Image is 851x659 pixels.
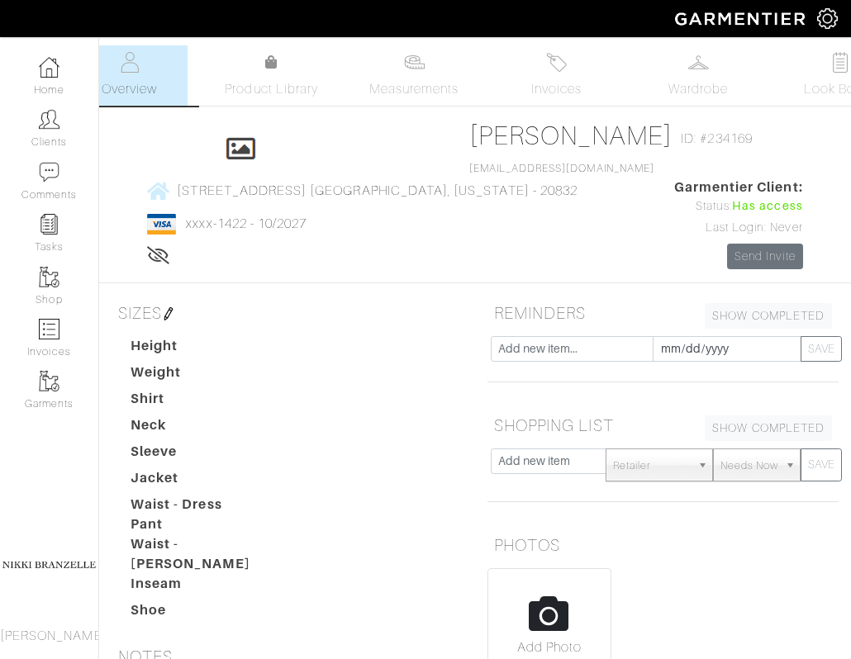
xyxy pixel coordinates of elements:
dt: Shoe [118,600,267,627]
span: Garmentier Client: [674,178,803,197]
a: xxxx-1422 - 10/2027 [186,216,307,231]
img: garments-icon-b7da505a4dc4fd61783c78ac3ca0ef83fa9d6f193b1c9dc38574b1d14d53ca28.png [39,371,59,391]
img: dashboard-icon-dbcd8f5a0b271acd01030246c82b418ddd0df26cd7fceb0bd07c9910d44c42f6.png [39,57,59,78]
img: orders-icon-0abe47150d42831381b5fb84f609e132dff9fe21cb692f30cb5eec754e2cba89.png [39,319,59,339]
img: orders-27d20c2124de7fd6de4e0e44c1d41de31381a507db9b33961299e4e07d508b8c.svg [546,52,567,73]
dt: Neck [118,415,267,442]
h5: REMINDERS [487,296,839,329]
dt: Shirt [118,389,267,415]
a: Product Library [214,53,330,99]
img: pen-cf24a1663064a2ec1b9c1bd2387e9de7a2fa800b781884d57f21acf72779bad2.png [162,307,175,320]
img: clients-icon-6bae9207a08558b7cb47a8932f037763ab4055f8c8b6bfacd5dc20c3e0201464.png [39,109,59,130]
button: SAVE [801,448,842,481]
span: Overview [102,79,157,99]
img: wardrobe-487a4870c1b7c33e795ec22d11cfc2ed9d08956e64fb3008fe2437562e282088.svg [688,52,709,73]
img: visa-934b35602734be37eb7d5d7e5dbcd2044c359bf20a24dc3361ca3fa54326a8a7.png [147,214,176,235]
h5: PHOTOS [487,529,839,562]
input: Add new item... [491,336,654,362]
h5: SIZES [112,296,463,329]
span: ID: #234169 [681,129,753,149]
dt: Waist - [PERSON_NAME] [118,534,267,574]
a: Overview [72,45,188,106]
dt: Inseam [118,574,267,600]
a: SHOW COMPLETED [705,303,832,329]
a: Send Invite [727,244,803,269]
span: Retailer [613,449,691,482]
dt: Weight [118,363,267,389]
div: Status: [674,197,803,216]
span: [STREET_ADDRESS] [GEOGRAPHIC_DATA], [US_STATE] - 20832 [177,183,578,198]
a: [PERSON_NAME] [469,121,673,150]
a: SHOW COMPLETED [705,415,832,441]
img: garments-icon-b7da505a4dc4fd61783c78ac3ca0ef83fa9d6f193b1c9dc38574b1d14d53ca28.png [39,267,59,287]
a: Wardrobe [640,45,756,106]
img: comment-icon-a0a6a9ef722e966f86d9cbdc48e553b5cf19dbc54f86b18d962a5391bc8f6eb6.png [39,162,59,183]
div: Last Login: Never [674,219,803,237]
img: todo-9ac3debb85659649dc8f770b8b6100bb5dab4b48dedcbae339e5042a72dfd3cc.svg [830,52,851,73]
dt: Sleeve [118,442,267,468]
dt: Jacket [118,468,267,495]
span: Wardrobe [668,79,728,99]
h5: SHOPPING LIST [487,409,839,442]
a: [EMAIL_ADDRESS][DOMAIN_NAME] [469,163,654,174]
img: garmentier-logo-header-white-b43fb05a5012e4ada735d5af1a66efaba907eab6374d6393d1fbf88cb4ef424d.png [667,4,817,33]
img: reminder-icon-8004d30b9f0a5d33ae49ab947aed9ed385cf756f9e5892f1edd6e32f2345188e.png [39,214,59,235]
a: [STREET_ADDRESS] [GEOGRAPHIC_DATA], [US_STATE] - 20832 [147,180,578,201]
span: Product Library [225,79,318,99]
a: Measurements [356,45,473,106]
dt: Waist - Dress Pant [118,495,267,534]
a: Invoices [498,45,614,106]
span: Needs Now [720,449,778,482]
img: basicinfo-40fd8af6dae0f16599ec9e87c0ef1c0a1fdea2edbe929e3d69a839185d80c458.svg [119,52,140,73]
span: Has access [732,197,803,216]
img: gear-icon-white-bd11855cb880d31180b6d7d6211b90ccbf57a29d726f0c71d8c61bd08dd39cc2.png [817,8,838,29]
button: SAVE [801,336,842,362]
dt: Height [118,336,267,363]
img: measurements-466bbee1fd09ba9460f595b01e5d73f9e2bff037440d3c8f018324cb6cdf7a4a.svg [404,52,425,73]
span: Measurements [369,79,459,99]
span: Invoices [531,79,582,99]
input: Add new item [491,448,606,474]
